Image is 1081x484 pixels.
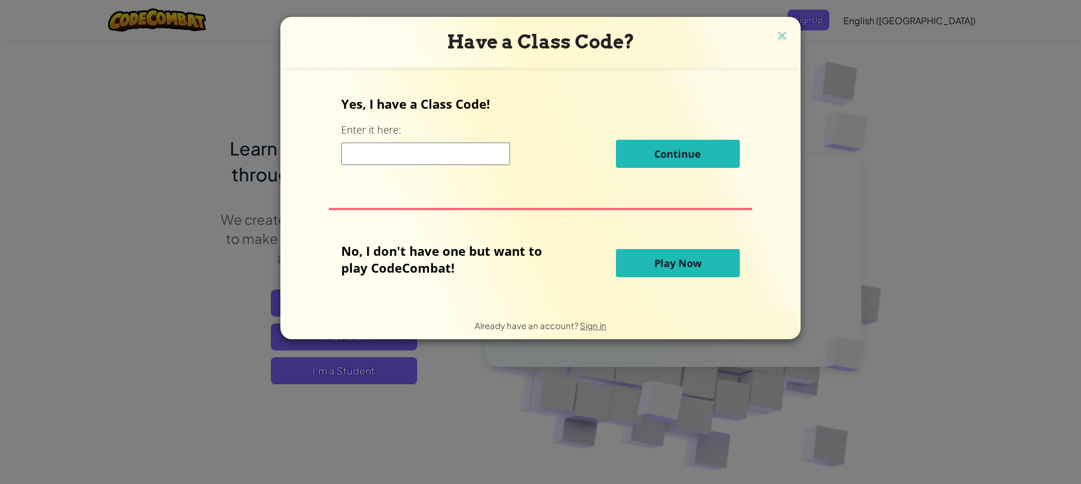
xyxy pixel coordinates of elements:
[654,147,701,161] span: Continue
[447,30,635,53] span: Have a Class Code?
[475,320,580,331] span: Already have an account?
[616,249,740,277] button: Play Now
[341,242,559,276] p: No, I don't have one but want to play CodeCombat!
[654,256,702,270] span: Play Now
[341,123,401,137] label: Enter it here:
[341,95,739,112] p: Yes, I have a Class Code!
[616,140,740,168] button: Continue
[775,28,789,45] img: close icon
[580,320,606,331] a: Sign in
